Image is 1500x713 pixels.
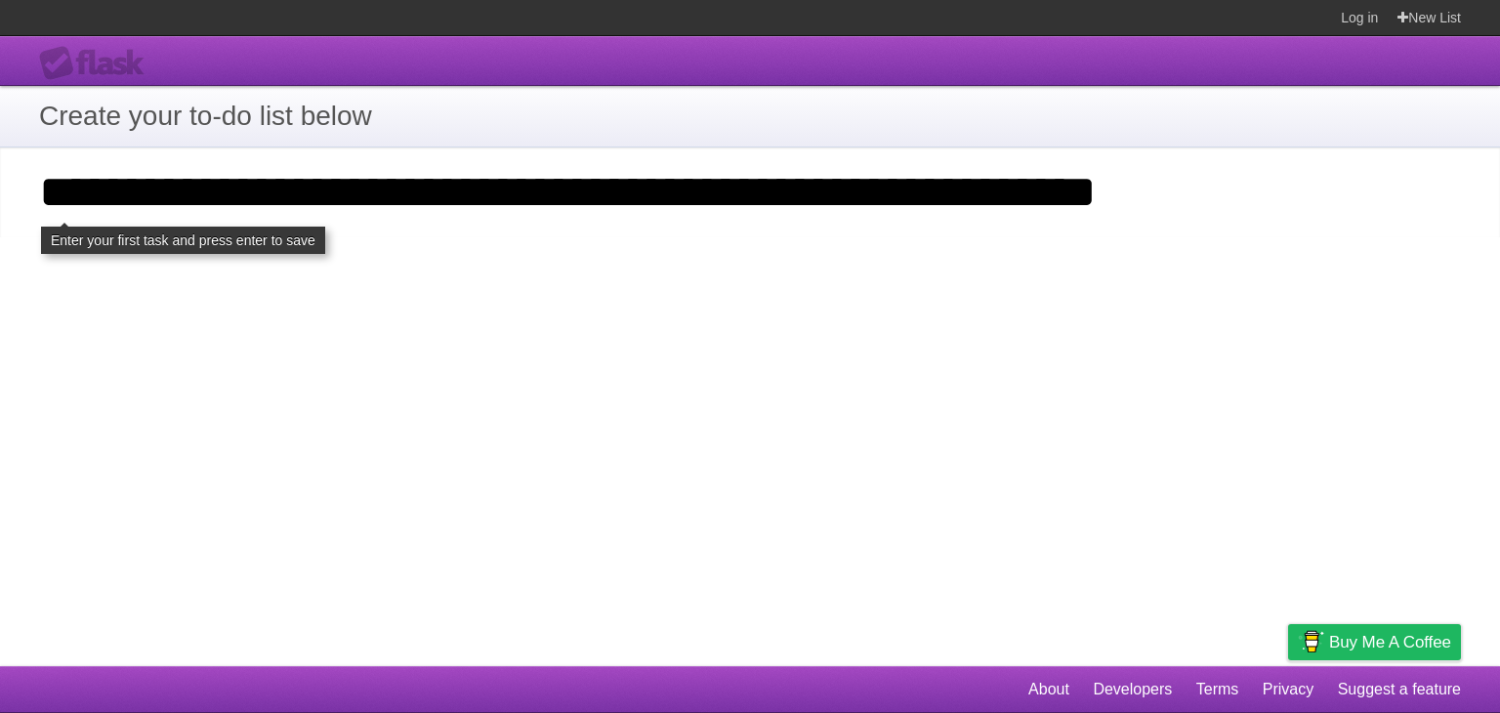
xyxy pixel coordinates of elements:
div: Flask [39,46,156,81]
a: Suggest a feature [1338,671,1461,708]
a: Terms [1196,671,1239,708]
a: Privacy [1263,671,1313,708]
a: Developers [1093,671,1172,708]
img: Buy me a coffee [1298,625,1324,658]
span: Buy me a coffee [1329,625,1451,659]
a: About [1028,671,1069,708]
h1: Create your to-do list below [39,96,1461,137]
a: Buy me a coffee [1288,624,1461,660]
